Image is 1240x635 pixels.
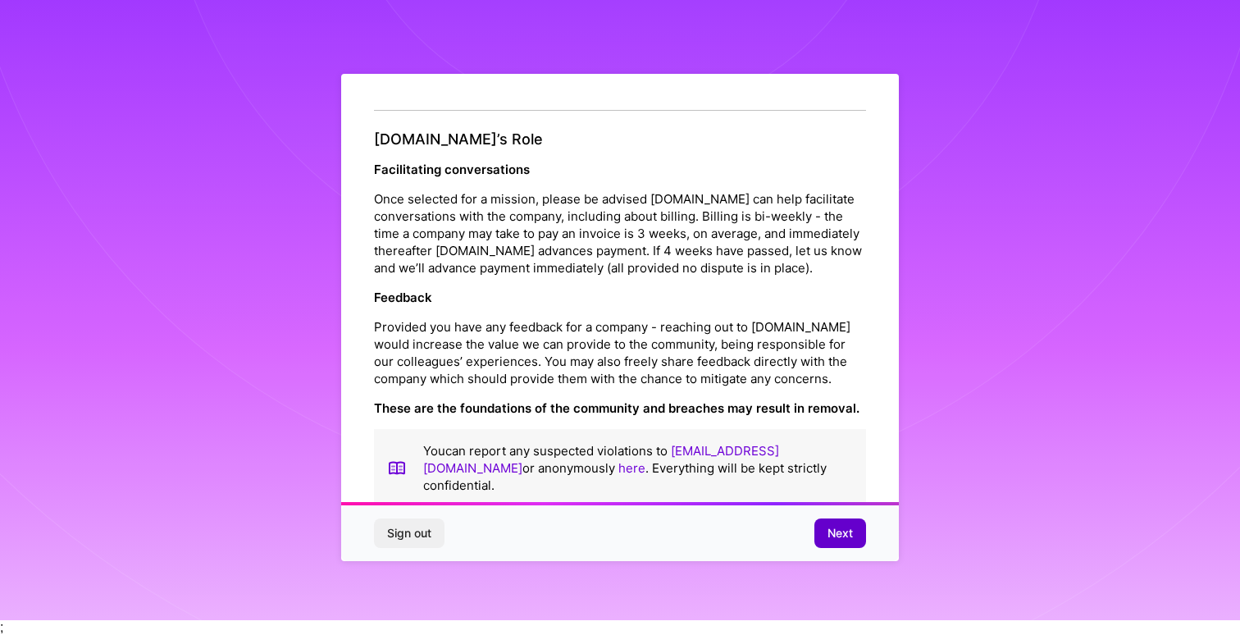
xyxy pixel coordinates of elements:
img: book icon [387,442,407,494]
p: Provided you have any feedback for a company - reaching out to [DOMAIN_NAME] would increase the v... [374,318,866,387]
button: Next [814,519,866,548]
strong: Facilitating conversations [374,162,530,177]
h4: [DOMAIN_NAME]’s Role [374,130,866,148]
a: [EMAIL_ADDRESS][DOMAIN_NAME] [423,443,779,476]
button: Sign out [374,519,444,548]
p: You can report any suspected violations to or anonymously . Everything will be kept strictly conf... [423,442,853,494]
span: Next [827,525,853,541]
strong: These are the foundations of the community and breaches may result in removal. [374,400,859,416]
span: Sign out [387,525,431,541]
p: Once selected for a mission, please be advised [DOMAIN_NAME] can help facilitate conversations wi... [374,190,866,276]
strong: Feedback [374,290,432,305]
a: here [618,460,645,476]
